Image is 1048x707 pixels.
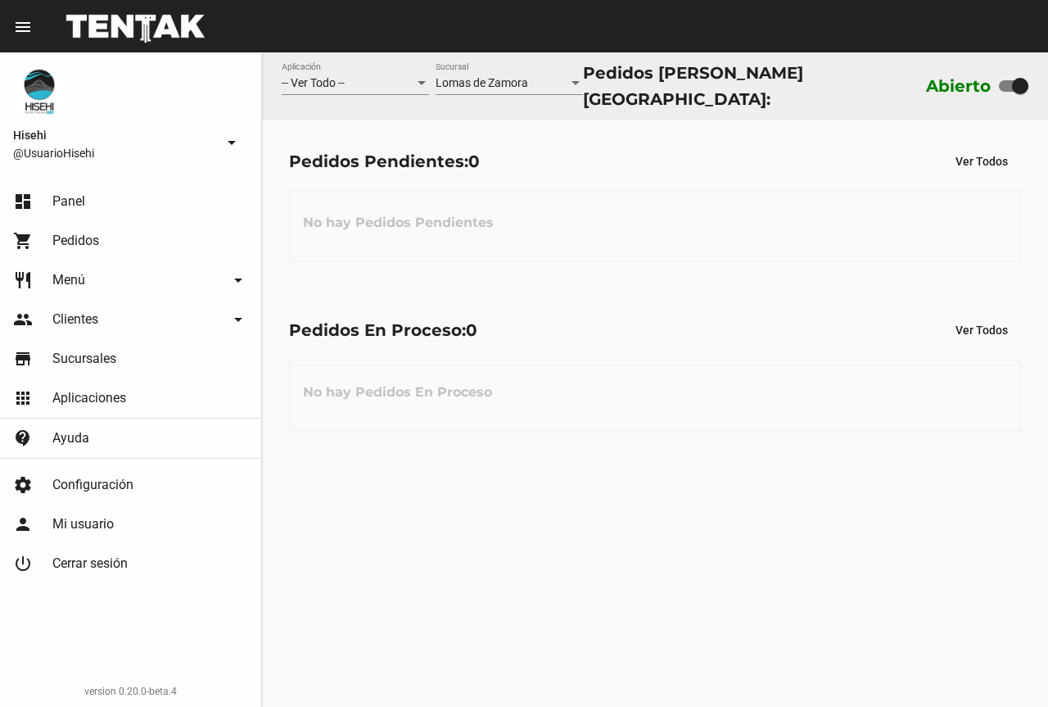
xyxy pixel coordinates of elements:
div: Pedidos En Proceso: [289,317,477,343]
iframe: chat widget [979,641,1032,691]
span: 0 [466,320,477,340]
mat-icon: apps [13,388,33,408]
mat-icon: power_settings_new [13,554,33,573]
span: 0 [468,152,480,171]
mat-icon: arrow_drop_down [228,270,248,290]
span: @UsuarioHisehi [13,145,215,161]
div: Pedidos Pendientes: [289,148,480,174]
mat-icon: arrow_drop_down [228,310,248,329]
span: Aplicaciones [52,390,126,406]
span: Lomas de Zamora [436,76,528,89]
mat-icon: people [13,310,33,329]
span: Clientes [52,311,98,328]
span: Cerrar sesión [52,555,128,572]
mat-icon: restaurant [13,270,33,290]
mat-icon: settings [13,475,33,495]
label: Abierto [926,73,992,99]
span: Menú [52,272,85,288]
h3: No hay Pedidos En Proceso [290,368,505,417]
span: Sucursales [52,351,116,367]
span: Mi usuario [52,516,114,533]
button: Ver Todos [942,315,1021,345]
img: b10aa081-330c-4927-a74e-08896fa80e0a.jpg [13,66,65,118]
mat-icon: shopping_cart [13,231,33,251]
mat-icon: contact_support [13,428,33,448]
mat-icon: dashboard [13,192,33,211]
div: Pedidos [PERSON_NAME][GEOGRAPHIC_DATA]: [583,60,919,112]
span: Panel [52,193,85,210]
mat-icon: arrow_drop_down [222,133,242,152]
span: Ver Todos [955,324,1008,337]
span: Hisehi [13,125,215,145]
span: Configuración [52,477,133,493]
mat-icon: person [13,514,33,534]
button: Ver Todos [942,147,1021,176]
mat-icon: menu [13,17,33,37]
span: -- Ver Todo -- [282,76,345,89]
h3: No hay Pedidos Pendientes [290,198,507,247]
div: version 0.20.0-beta.4 [13,683,248,700]
span: Ver Todos [955,155,1008,168]
span: Pedidos [52,233,99,249]
mat-icon: store [13,349,33,369]
span: Ayuda [52,430,89,446]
